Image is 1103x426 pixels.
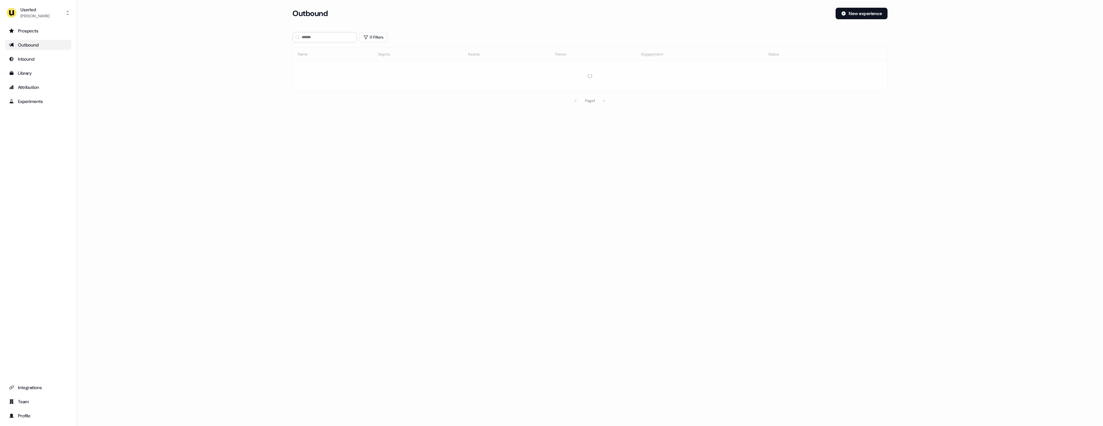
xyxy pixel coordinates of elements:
[21,13,49,19] div: [PERSON_NAME]
[9,413,68,419] div: Profile
[9,28,68,34] div: Prospects
[5,411,72,421] a: Go to profile
[9,42,68,48] div: Outbound
[9,98,68,105] div: Experiments
[9,70,68,76] div: Library
[5,26,72,36] a: Go to prospects
[5,82,72,92] a: Go to attribution
[359,32,388,42] button: 0 Filters
[9,398,68,405] div: Team
[9,56,68,62] div: Inbound
[5,96,72,106] a: Go to experiments
[5,54,72,64] a: Go to Inbound
[836,8,888,19] button: New experience
[5,5,72,21] button: Userled[PERSON_NAME]
[5,68,72,78] a: Go to templates
[9,84,68,90] div: Attribution
[5,396,72,407] a: Go to team
[21,6,49,13] div: Userled
[5,40,72,50] a: Go to outbound experience
[9,384,68,391] div: Integrations
[292,9,328,18] h3: Outbound
[5,382,72,393] a: Go to integrations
